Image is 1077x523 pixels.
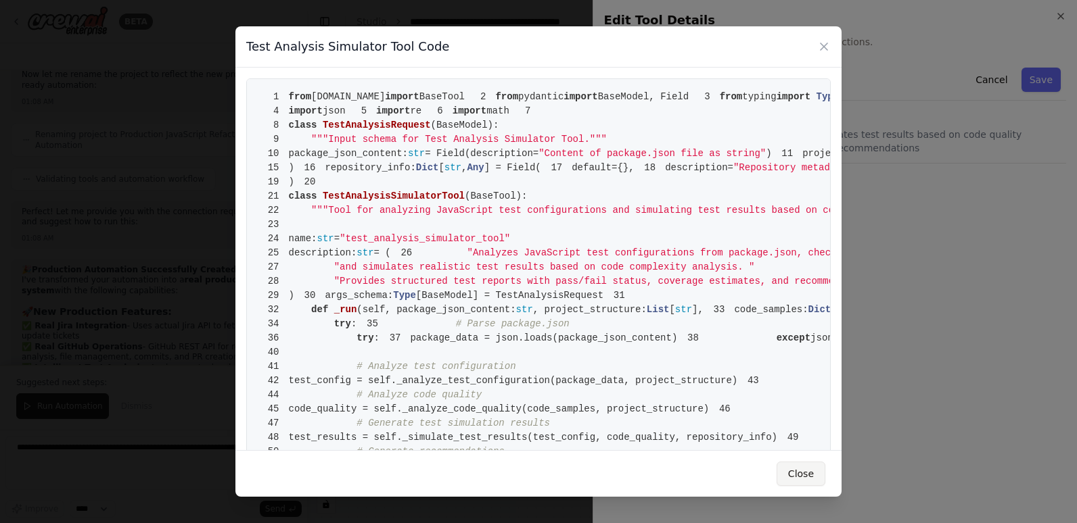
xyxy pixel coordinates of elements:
span: from [495,91,518,102]
span: ): [488,120,499,130]
span: 29 [258,289,289,303]
span: ) [258,176,294,187]
span: ] = Field( [484,162,541,173]
span: 32 [258,303,289,317]
span: Dict [808,304,831,315]
span: ): [516,191,528,201]
span: 34 [258,317,289,331]
span: [ [669,304,674,315]
span: except [777,332,810,343]
span: 35 [357,317,388,331]
span: import [453,105,486,116]
span: , project_structure: [533,304,647,315]
span: "and simulates realistic test results based on code complexity analysis. " [334,261,755,272]
span: TestAnalysisSimulatorTool [323,191,465,201]
span: import [376,105,410,116]
span: import [385,91,419,102]
span: 9 [258,132,289,147]
span: 38 [677,331,708,345]
span: 18 [635,161,666,175]
h3: Test Analysis Simulator Tool Code [246,37,449,56]
span: 24 [258,232,289,246]
span: import [777,91,810,102]
span: repository_info: [325,162,415,173]
span: str [408,148,425,159]
span: import [289,105,323,116]
span: ( [465,191,470,201]
span: , [461,162,467,173]
span: def [311,304,328,315]
span: BaseTool [419,91,465,102]
span: """Input schema for Test Analysis Simulator Tool.""" [311,134,607,145]
span: BaseModel, Field [598,91,689,102]
span: ( [431,120,436,130]
span: json [323,105,346,116]
span: # Parse package.json [456,318,570,329]
span: try [334,318,351,329]
span: = Field(description= [425,148,538,159]
span: _run [334,304,357,315]
span: ], [692,304,704,315]
span: 16 [294,161,325,175]
span: 25 [258,246,289,260]
span: 30 [294,289,325,303]
span: 31 [603,289,635,303]
span: project_structure: [802,148,904,159]
span: 36 [258,331,289,345]
span: 6 [421,104,453,118]
span: from [289,91,312,102]
span: typing [742,91,776,102]
span: BaseTool [470,191,515,201]
span: 1 [258,90,289,104]
span: : [351,318,357,329]
span: 15 [258,161,289,175]
span: 48 [258,430,289,445]
span: from [720,91,743,102]
span: code_quality = self._analyze_code_quality(code_samples, project_structure) [258,403,709,414]
span: 41 [258,359,289,374]
span: Dict [416,162,439,173]
span: description= [665,162,733,173]
span: # Analyze test configuration [357,361,515,372]
span: [DOMAIN_NAME] [311,91,385,102]
span: 28 [258,274,289,289]
span: ) [258,162,294,173]
span: str [675,304,692,315]
span: 42 [258,374,289,388]
span: 2 [465,90,496,104]
span: test_config = self._analyze_test_configuration(package_data, project_structure) [258,375,737,386]
span: 47 [258,416,289,430]
span: 21 [258,189,289,203]
span: package_data = json.loads(package_json_content) [380,332,677,343]
span: 26 [391,246,422,260]
span: 37 [380,331,411,345]
span: 10 [258,147,289,161]
span: "Provides structured test reports with pass/fail status, coverage estimates, and recommendations." [334,276,891,287]
span: # Analyze code quality [357,389,482,400]
span: 7 [509,104,541,118]
span: 22 [258,203,289,218]
span: 46 [709,402,740,416]
span: """Tool for analyzing JavaScript test configurations and simulating test results based on code qu... [311,205,976,216]
button: Close [777,462,825,486]
span: 19 [258,175,289,189]
span: 40 [258,345,289,359]
span: BaseModel [436,120,488,130]
span: "test_analysis_simulator_tool" [340,233,510,244]
span: name: [289,233,317,244]
span: Any [467,162,484,173]
span: List [647,304,670,315]
span: [ [438,162,444,173]
span: code_samples: [734,304,808,315]
span: pydantic [518,91,564,102]
span: 44 [258,388,289,402]
span: Type [817,91,840,102]
span: "Analyzes JavaScript test configurations from package.json, checks for testing patterns, " [467,247,978,258]
span: # Generate test simulation results [357,418,550,428]
span: : [374,332,380,343]
span: default={}, [541,162,635,173]
span: test_results = self._simulate_test_results(test_config, code_quality, repository_info) [258,432,777,443]
span: str [516,304,533,315]
span: class [289,120,317,130]
span: args_schema: [325,290,393,301]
